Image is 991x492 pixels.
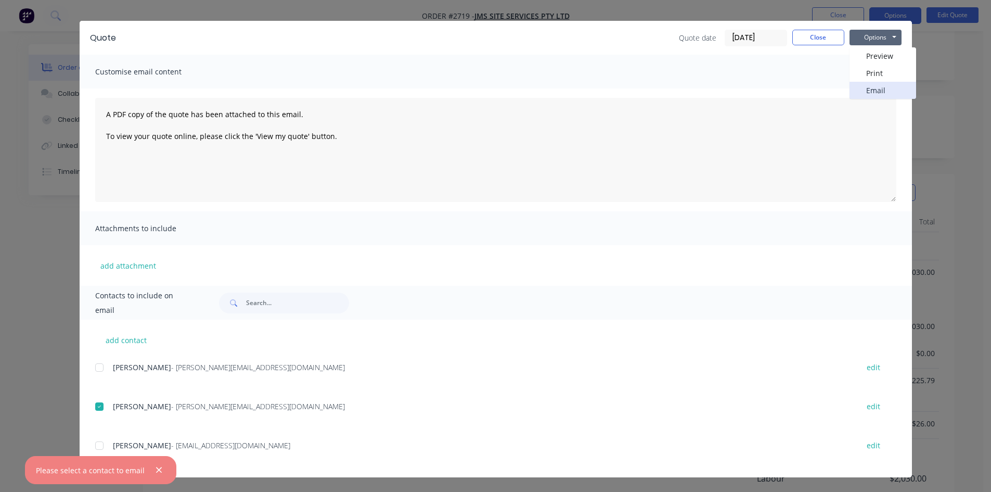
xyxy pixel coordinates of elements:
[95,288,194,318] span: Contacts to include on email
[95,65,210,79] span: Customise email content
[850,30,902,45] button: Options
[679,32,716,43] span: Quote date
[860,399,886,413] button: edit
[860,438,886,452] button: edit
[113,401,171,411] span: [PERSON_NAME]
[246,293,349,313] input: Search...
[95,98,896,202] textarea: A PDF copy of the quote has been attached to this email. To view your quote online, please click ...
[113,362,171,372] span: [PERSON_NAME]
[850,47,916,65] button: Preview
[850,82,916,99] button: Email
[171,362,345,372] span: - [PERSON_NAME][EMAIL_ADDRESS][DOMAIN_NAME]
[171,401,345,411] span: - [PERSON_NAME][EMAIL_ADDRESS][DOMAIN_NAME]
[95,221,210,236] span: Attachments to include
[95,332,158,348] button: add contact
[171,440,290,450] span: - [EMAIL_ADDRESS][DOMAIN_NAME]
[792,30,844,45] button: Close
[95,258,161,273] button: add attachment
[90,32,116,44] div: Quote
[860,360,886,374] button: edit
[850,65,916,82] button: Print
[36,465,145,476] div: Please select a contact to email
[113,440,171,450] span: [PERSON_NAME]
